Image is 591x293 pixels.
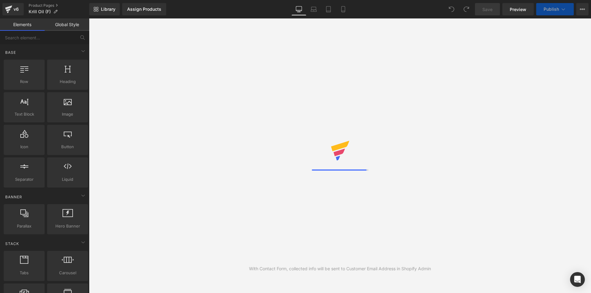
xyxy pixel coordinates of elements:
span: Stack [5,241,20,247]
a: Desktop [291,3,306,15]
button: Undo [445,3,458,15]
span: Parallax [6,223,43,229]
span: Row [6,78,43,85]
span: Button [49,144,86,150]
a: Global Style [45,18,89,31]
button: Redo [460,3,472,15]
div: Open Intercom Messenger [570,272,585,287]
span: Preview [510,6,526,13]
span: Base [5,49,17,55]
span: Text Block [6,111,43,117]
span: Separator [6,176,43,183]
a: Mobile [336,3,351,15]
span: Tabs [6,270,43,276]
span: Library [101,6,115,12]
span: Image [49,111,86,117]
span: Icon [6,144,43,150]
a: Preview [502,3,534,15]
span: Heading [49,78,86,85]
span: Liquid [49,176,86,183]
div: Assign Products [127,7,161,12]
div: With Contact Form, collected info will be sent to Customer Email Address in Shopify Admin [249,265,431,272]
a: v6 [2,3,24,15]
span: Save [482,6,492,13]
button: More [576,3,589,15]
span: Krill Oil (F) [29,9,51,14]
a: Laptop [306,3,321,15]
span: Publish [544,7,559,12]
span: Banner [5,194,23,200]
a: Product Pages [29,3,89,8]
a: Tablet [321,3,336,15]
span: Carousel [49,270,86,276]
a: New Library [89,3,120,15]
div: v6 [12,5,20,13]
span: Hero Banner [49,223,86,229]
button: Publish [536,3,574,15]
